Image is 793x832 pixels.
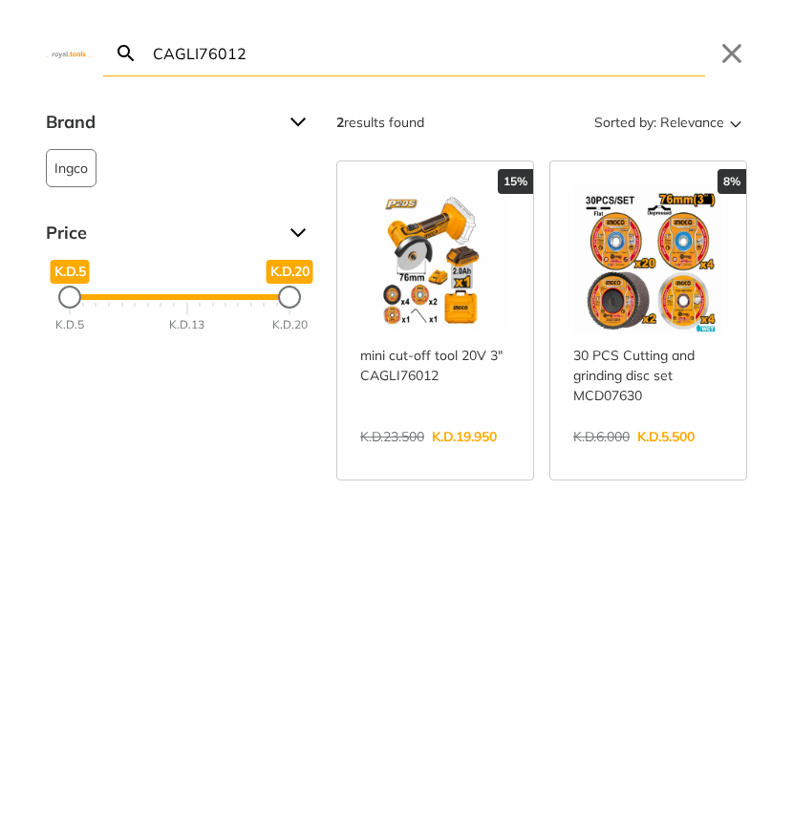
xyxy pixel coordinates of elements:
[724,111,747,134] svg: Sort
[115,42,138,65] svg: Search
[336,107,424,138] div: results found
[46,149,96,187] button: Ingco
[46,107,275,138] span: Brand
[58,286,81,309] div: Minimum Price
[149,31,705,75] input: Search…
[336,114,344,131] strong: 2
[54,150,88,186] span: Ingco
[718,169,746,194] div: 8%
[46,218,275,248] span: Price
[590,107,747,138] button: Sorted by:Relevance Sort
[278,286,301,309] div: Maximum Price
[498,169,533,194] div: 15%
[660,107,724,138] span: Relevance
[272,316,308,333] div: K.D.20
[46,49,92,57] img: Close
[55,316,84,333] div: K.D.5
[717,38,747,69] button: Close
[169,316,204,333] div: K.D.13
